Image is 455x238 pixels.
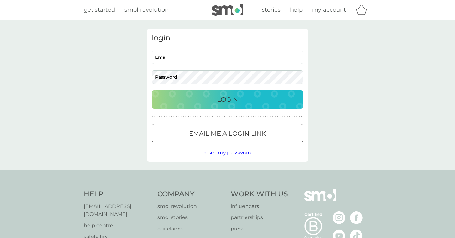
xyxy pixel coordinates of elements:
p: ● [205,115,206,118]
h4: Work With Us [231,189,288,199]
p: ● [183,115,184,118]
a: press [231,225,288,233]
p: ● [241,115,242,118]
a: influencers [231,202,288,211]
p: ● [231,115,233,118]
p: ● [171,115,172,118]
a: smol revolution [124,5,169,15]
p: ● [212,115,213,118]
a: my account [312,5,346,15]
p: ● [173,115,175,118]
p: ● [270,115,271,118]
p: ● [152,115,153,118]
span: my account [312,6,346,13]
p: ● [161,115,163,118]
span: help [290,6,303,13]
p: ● [248,115,249,118]
p: ● [294,115,295,118]
h4: Company [157,189,225,199]
p: ● [209,115,211,118]
p: ● [260,115,261,118]
p: ● [219,115,221,118]
p: ● [178,115,179,118]
p: ● [301,115,302,118]
p: ● [226,115,227,118]
p: ● [154,115,155,118]
a: get started [84,5,115,15]
p: ● [156,115,158,118]
p: ● [176,115,177,118]
p: ● [202,115,203,118]
a: our claims [157,225,225,233]
button: Email me a login link [152,124,303,142]
p: ● [185,115,187,118]
span: smol revolution [124,6,169,13]
p: ● [234,115,235,118]
p: ● [267,115,269,118]
span: stories [262,6,281,13]
p: ● [207,115,208,118]
p: ● [251,115,252,118]
p: ● [275,115,276,118]
p: ● [217,115,218,118]
p: ● [166,115,167,118]
p: ● [188,115,189,118]
p: ● [255,115,257,118]
p: ● [200,115,201,118]
p: ● [287,115,288,118]
p: ● [197,115,199,118]
p: ● [190,115,191,118]
p: ● [236,115,237,118]
p: ● [282,115,283,118]
a: help centre [84,222,151,230]
h4: Help [84,189,151,199]
p: ● [168,115,170,118]
p: ● [164,115,165,118]
p: ● [224,115,225,118]
p: ● [221,115,223,118]
p: Login [217,94,238,104]
p: ● [258,115,259,118]
p: Email me a login link [189,128,266,139]
a: [EMAIL_ADDRESS][DOMAIN_NAME] [84,202,151,218]
a: smol revolution [157,202,225,211]
span: get started [84,6,115,13]
p: ● [291,115,293,118]
p: ● [239,115,240,118]
a: smol stories [157,213,225,222]
p: ● [193,115,194,118]
p: ● [181,115,182,118]
p: ● [284,115,285,118]
p: partnerships [231,213,288,222]
p: ● [214,115,215,118]
p: ● [229,115,230,118]
img: smol [304,189,336,211]
p: ● [243,115,245,118]
p: ● [289,115,290,118]
button: Login [152,90,303,109]
a: help [290,5,303,15]
p: ● [299,115,300,118]
p: ● [246,115,247,118]
button: reset my password [203,149,252,157]
p: ● [253,115,254,118]
p: ● [263,115,264,118]
span: reset my password [203,150,252,156]
p: ● [159,115,160,118]
div: basket [355,3,371,16]
p: ● [296,115,298,118]
img: visit the smol Instagram page [333,211,345,224]
a: stories [262,5,281,15]
p: ● [272,115,273,118]
p: ● [279,115,281,118]
img: visit the smol Facebook page [350,211,363,224]
p: ● [277,115,278,118]
h3: login [152,33,303,43]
